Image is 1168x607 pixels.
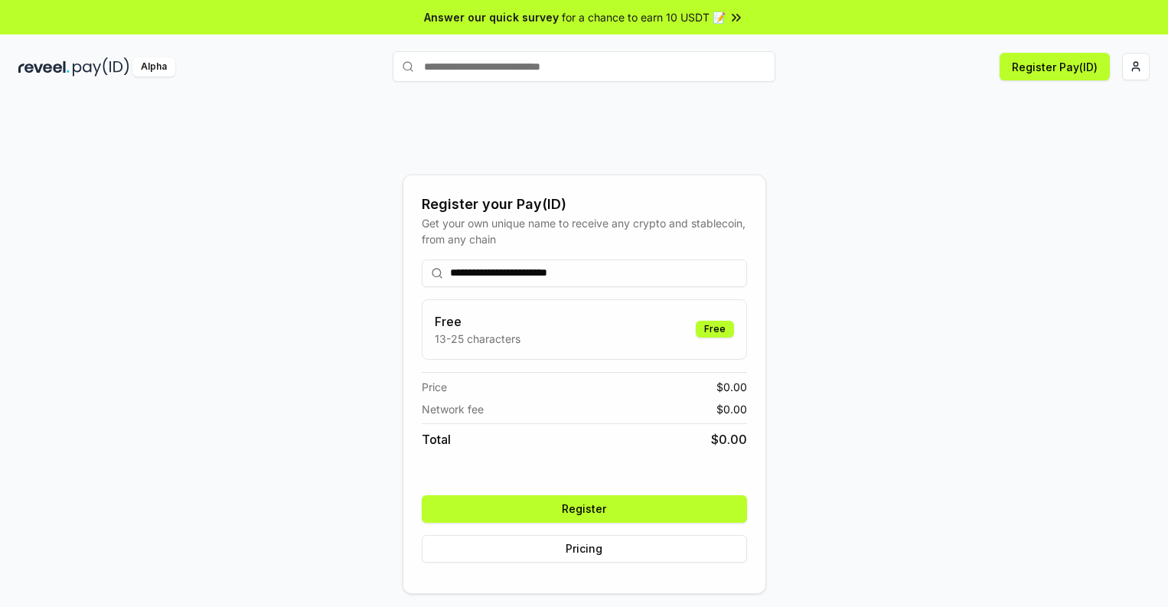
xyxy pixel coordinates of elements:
[422,194,747,215] div: Register your Pay(ID)
[422,495,747,523] button: Register
[73,57,129,77] img: pay_id
[18,57,70,77] img: reveel_dark
[1000,53,1110,80] button: Register Pay(ID)
[132,57,175,77] div: Alpha
[435,312,520,331] h3: Free
[422,535,747,563] button: Pricing
[422,215,747,247] div: Get your own unique name to receive any crypto and stablecoin, from any chain
[422,379,447,395] span: Price
[422,401,484,417] span: Network fee
[716,401,747,417] span: $ 0.00
[716,379,747,395] span: $ 0.00
[422,430,451,449] span: Total
[562,9,726,25] span: for a chance to earn 10 USDT 📝
[435,331,520,347] p: 13-25 characters
[711,430,747,449] span: $ 0.00
[696,321,734,338] div: Free
[424,9,559,25] span: Answer our quick survey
